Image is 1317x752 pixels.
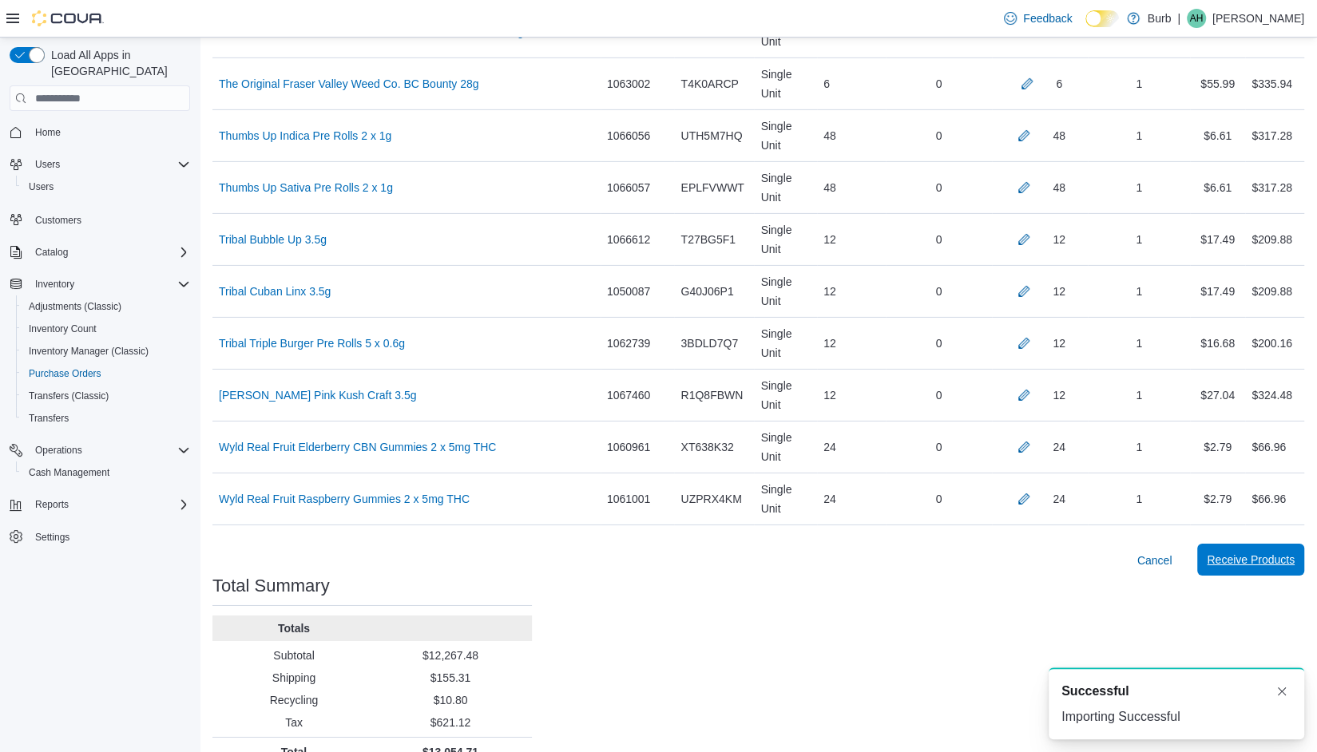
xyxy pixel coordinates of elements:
span: EPLFVWWT [680,178,744,197]
div: 12 [1053,230,1065,249]
div: Axel Holin [1187,9,1206,28]
p: Subtotal [219,647,369,663]
span: Successful [1061,682,1129,701]
h3: Total Summary [212,576,330,596]
p: [PERSON_NAME] [1212,9,1304,28]
span: Transfers (Classic) [29,390,109,402]
span: 3BDLD7Q7 [680,334,738,353]
button: Adjustments (Classic) [16,295,196,318]
div: Single Unit [754,110,817,161]
button: Purchase Orders [16,362,196,385]
span: Inventory Count [22,319,190,338]
div: 12 [1053,386,1065,405]
div: 1 [1088,379,1189,411]
span: Dark Mode [1085,27,1086,28]
a: Feedback [998,2,1078,34]
p: Recycling [219,692,369,708]
div: Single Unit [754,162,817,213]
a: Tribal Bubble Up 3.5g [219,230,327,249]
div: 12 [1053,334,1065,353]
div: 12 [817,275,886,307]
span: Operations [35,444,82,457]
div: 1 [1088,120,1189,152]
span: Customers [29,209,190,229]
div: $317.28 [1252,178,1292,197]
div: 12 [817,224,886,255]
div: $17.49 [1190,224,1245,255]
span: Inventory Manager (Classic) [22,342,190,361]
span: Catalog [29,243,190,262]
div: 0 [886,379,992,411]
span: Inventory [35,278,74,291]
img: Cova [32,10,104,26]
div: Single Unit [754,266,817,317]
p: Burb [1148,9,1172,28]
nav: Complex example [10,114,190,590]
div: 1 [1088,224,1189,255]
span: 1063002 [607,74,651,93]
div: 12 [817,379,886,411]
div: 12 [817,327,886,359]
button: Reports [29,495,75,514]
p: $12,267.48 [375,647,526,663]
div: 1 [1088,275,1189,307]
span: Purchase Orders [29,367,101,380]
span: Inventory Manager (Classic) [29,345,149,358]
span: 1066612 [607,230,651,249]
div: Single Unit [754,422,817,473]
a: Wyld Real Fruit Elderberry CBN Gummies 2 x 5mg THC [219,437,496,457]
span: 1062739 [607,334,651,353]
span: Home [29,122,190,142]
a: Purchase Orders [22,364,108,383]
div: $200.16 [1252,334,1292,353]
div: Importing Successful [1061,707,1291,726]
span: UTH5M7HQ [680,126,742,145]
span: 1066057 [607,178,651,197]
span: Transfers [29,412,69,425]
a: Cash Management [22,463,116,482]
div: $27.04 [1190,379,1245,411]
div: 48 [817,120,886,152]
div: $17.49 [1190,275,1245,307]
button: Operations [3,439,196,461]
p: Totals [219,620,369,636]
span: Catalog [35,246,68,259]
span: 1060961 [607,437,651,457]
div: 0 [886,483,992,515]
span: Operations [29,441,190,460]
p: $10.80 [375,692,526,708]
span: 1061001 [607,489,651,509]
button: Inventory Count [16,318,196,340]
a: Thumbs Up Indica Pre Rolls 2 x 1g [219,126,391,145]
div: 0 [886,120,992,152]
div: $6.61 [1190,172,1245,204]
button: Users [3,153,196,176]
div: 1 [1088,172,1189,204]
p: Shipping [219,670,369,686]
a: Home [29,123,67,142]
span: Inventory [29,275,190,294]
button: Catalog [3,241,196,263]
span: Inventory Count [29,323,97,335]
div: Notification [1061,682,1291,701]
button: Reports [3,493,196,516]
button: Dismiss toast [1272,682,1291,701]
div: 0 [886,431,992,463]
div: 0 [886,327,992,359]
span: UZPRX4KM [680,489,741,509]
a: Customers [29,211,88,230]
span: Settings [29,527,190,547]
span: Transfers (Classic) [22,386,190,406]
p: Tax [219,714,369,730]
span: T27BG5F1 [680,230,735,249]
div: Single Unit [754,58,817,109]
button: Users [29,155,66,174]
div: $66.96 [1252,437,1286,457]
div: $209.88 [1252,230,1292,249]
span: 1050087 [607,282,651,301]
span: Users [29,180,54,193]
span: 1066056 [607,126,651,145]
a: Users [22,177,60,196]
div: $6.61 [1190,120,1245,152]
span: Cancel [1137,552,1172,568]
